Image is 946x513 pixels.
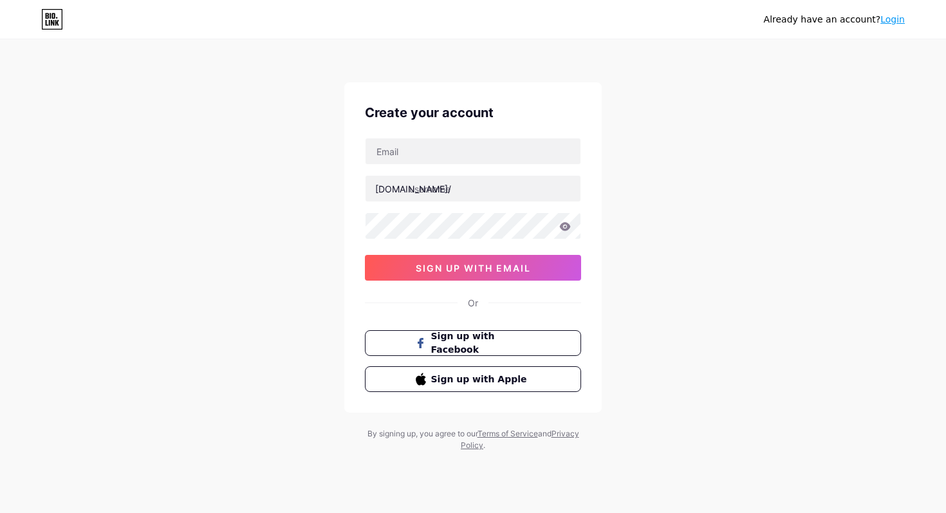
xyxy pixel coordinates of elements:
button: Sign up with Facebook [365,330,581,356]
a: Terms of Service [478,429,538,438]
div: [DOMAIN_NAME]/ [375,182,451,196]
div: Or [468,296,478,310]
input: Email [366,138,580,164]
div: Already have an account? [764,13,905,26]
div: By signing up, you agree to our and . [364,428,582,451]
button: sign up with email [365,255,581,281]
span: sign up with email [416,263,531,274]
input: username [366,176,580,201]
span: Sign up with Apple [431,373,531,386]
div: Create your account [365,103,581,122]
button: Sign up with Apple [365,366,581,392]
span: Sign up with Facebook [431,330,531,357]
a: Login [880,14,905,24]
